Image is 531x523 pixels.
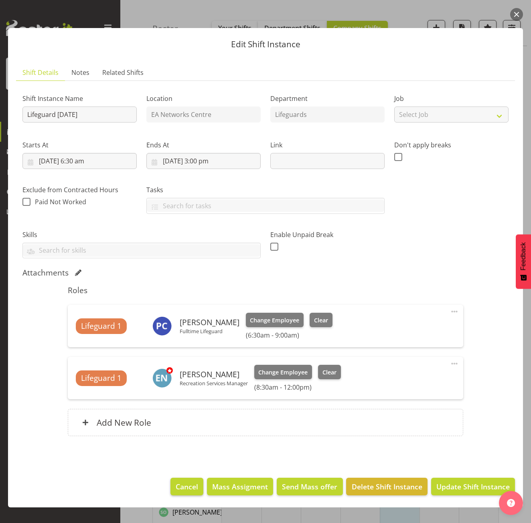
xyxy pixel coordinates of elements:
span: Clear [322,368,336,377]
button: Change Employee [254,365,312,379]
img: ellen-nicol5656.jpg [152,368,172,388]
input: Click to select... [146,153,261,169]
label: Starts At [22,140,137,150]
button: Cancel [170,478,203,495]
img: paulina-cuadrado7598.jpg [152,316,172,336]
span: Update Shift Instance [436,481,510,492]
label: Skills [22,230,261,239]
label: Don't apply breaks [394,140,509,150]
input: Search for skills [23,244,260,257]
label: Department [270,94,385,103]
button: Update Shift Instance [431,478,515,495]
p: Edit Shift Instance [16,40,515,48]
label: Shift Instance Name [22,94,137,103]
h6: (8:30am - 12:00pm) [254,383,341,391]
label: Location [146,94,261,103]
label: Tasks [146,185,385,195]
input: Shift Instance Name [22,107,137,123]
img: help-xxl-2.png [507,499,515,507]
span: Cancel [176,481,198,492]
label: Exclude from Contracted Hours [22,185,137,195]
button: Delete Shift Instance [346,478,427,495]
label: Enable Unpaid Break [270,230,385,239]
button: Mass Assigment [207,478,273,495]
span: Lifeguard 1 [81,372,122,384]
p: Recreation Services Manager [180,380,248,386]
h5: Roles [68,286,463,295]
span: Shift Details [22,68,59,77]
span: Lifeguard 1 [81,320,122,332]
span: Paid Not Worked [35,197,86,206]
span: Clear [314,316,328,325]
span: Change Employee [250,316,299,325]
button: Send Mass offer [277,478,343,495]
h6: [PERSON_NAME] [180,318,239,327]
h6: Add New Role [97,417,151,428]
span: Notes [71,68,89,77]
button: Clear [318,365,341,379]
input: Search for tasks [147,199,384,212]
button: Feedback - Show survey [516,234,531,289]
label: Ends At [146,140,261,150]
label: Link [270,140,385,150]
span: Feedback [520,242,527,270]
span: Change Employee [258,368,308,377]
button: Clear [310,313,332,327]
input: Click to select... [22,153,137,169]
span: Related Shifts [102,68,144,77]
span: Mass Assigment [212,481,268,492]
label: Job [394,94,509,103]
h6: (6:30am - 9:00am) [246,331,332,339]
span: Delete Shift Instance [352,481,422,492]
p: Fulltime Lifeguard [180,328,239,334]
span: Send Mass offer [282,481,337,492]
h5: Attachments [22,268,69,278]
h6: [PERSON_NAME] [180,370,248,379]
button: Change Employee [246,313,304,327]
